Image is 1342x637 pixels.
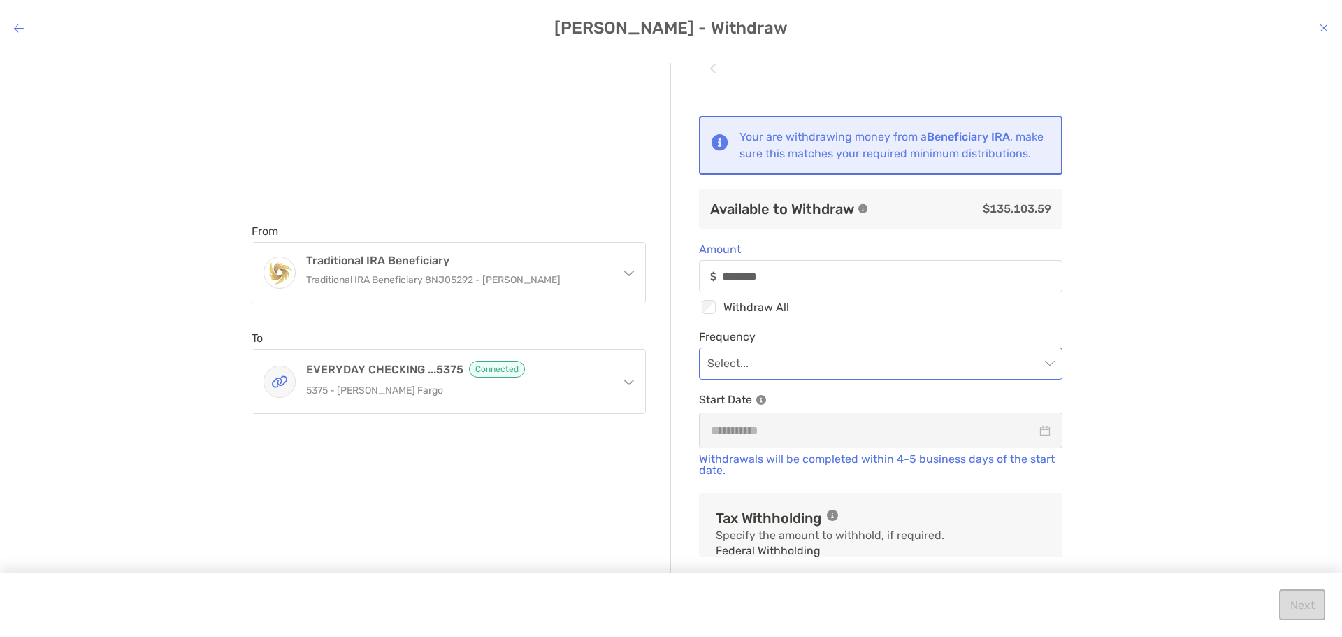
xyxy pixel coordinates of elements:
[722,271,1062,282] input: Amountinput icon
[710,271,716,282] img: input icon
[739,130,1044,160] span: Your are withdrawing money from a , make sure this matches your required minimum distributions.
[879,200,1051,217] p: $135,103.59
[306,254,608,267] h4: Traditional IRA Beneficiary
[699,243,1062,256] span: Amount
[710,201,854,217] h3: Available to Withdraw
[306,361,608,378] h4: EVERYDAY CHECKING ...5375
[712,129,728,157] img: Notification icon
[699,391,1062,408] p: Start Date
[699,454,1062,476] p: Withdrawals will be completed within 4-5 business days of the start date.
[716,544,1046,557] span: Federal Withholding
[991,130,1010,143] b: IRA
[264,366,295,397] img: EVERYDAY CHECKING ...5375
[756,395,766,405] img: Information Icon
[827,510,838,521] img: icon tooltip
[252,331,263,345] label: To
[252,224,278,238] label: From
[469,361,525,378] span: Connected
[716,510,821,527] h3: Tax Withholding
[306,382,608,399] p: 5375 - [PERSON_NAME] Fargo
[716,527,944,544] p: Specify the amount to withhold, if required.
[927,130,988,143] b: Beneficiary
[306,271,608,289] p: Traditional IRA Beneficiary 8NJ05292 - [PERSON_NAME]
[264,258,295,288] img: Traditional IRA Beneficiary
[699,298,1062,316] div: Withdraw All
[699,330,1062,343] span: Frequency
